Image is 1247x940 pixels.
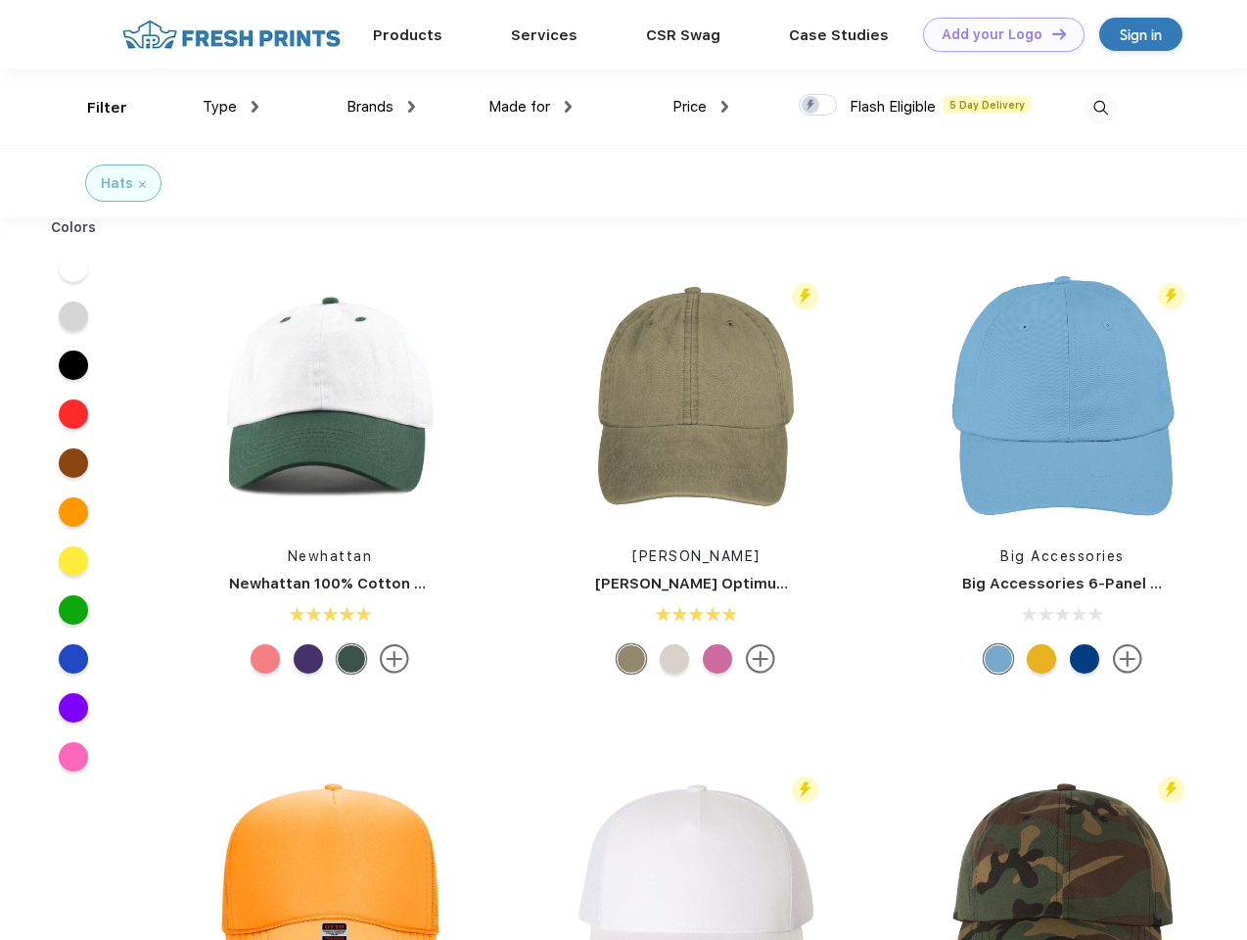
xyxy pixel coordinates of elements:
[294,644,323,674] div: White Purple
[1158,283,1184,309] img: flash_active_toggle.svg
[408,101,415,113] img: dropdown.png
[101,173,133,194] div: Hats
[792,283,818,309] img: flash_active_toggle.svg
[252,101,258,113] img: dropdown.png
[87,97,127,119] div: Filter
[380,644,409,674] img: more.svg
[942,26,1042,43] div: Add your Logo
[1158,776,1184,803] img: flash_active_toggle.svg
[565,101,572,113] img: dropdown.png
[660,644,689,674] div: Ivory
[139,181,146,188] img: filter_cancel.svg
[1027,644,1056,674] div: Sunray Yellow
[944,96,1031,114] span: 5 Day Delivery
[36,217,112,238] div: Colors
[617,644,646,674] div: Cactus
[792,776,818,803] img: flash_active_toggle.svg
[488,98,550,116] span: Made for
[721,101,728,113] img: dropdown.png
[288,548,373,564] a: Newhattan
[933,266,1193,527] img: func=resize&h=266
[116,18,346,52] img: fo%20logo%202.webp
[1120,23,1162,46] div: Sign in
[203,98,237,116] span: Type
[1113,644,1142,674] img: more.svg
[746,644,775,674] img: more.svg
[373,26,442,44] a: Products
[1070,644,1099,674] div: True Royal
[229,575,556,592] a: Newhattan 100% Cotton Stone Washed Cap
[346,98,393,116] span: Brands
[672,98,707,116] span: Price
[566,266,826,527] img: func=resize&h=266
[1000,548,1125,564] a: Big Accessories
[251,644,280,674] div: White Coral
[1052,28,1066,39] img: DT
[984,644,1013,674] div: Lt College Blue
[337,644,366,674] div: White Dark Green
[200,266,460,527] img: func=resize&h=266
[1099,18,1182,51] a: Sign in
[1085,92,1117,124] img: desktop_search.svg
[595,575,936,592] a: [PERSON_NAME] Optimum Pigment Dyed-Cap
[850,98,936,116] span: Flash Eligible
[703,644,732,674] div: Neon Pink
[632,548,761,564] a: [PERSON_NAME]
